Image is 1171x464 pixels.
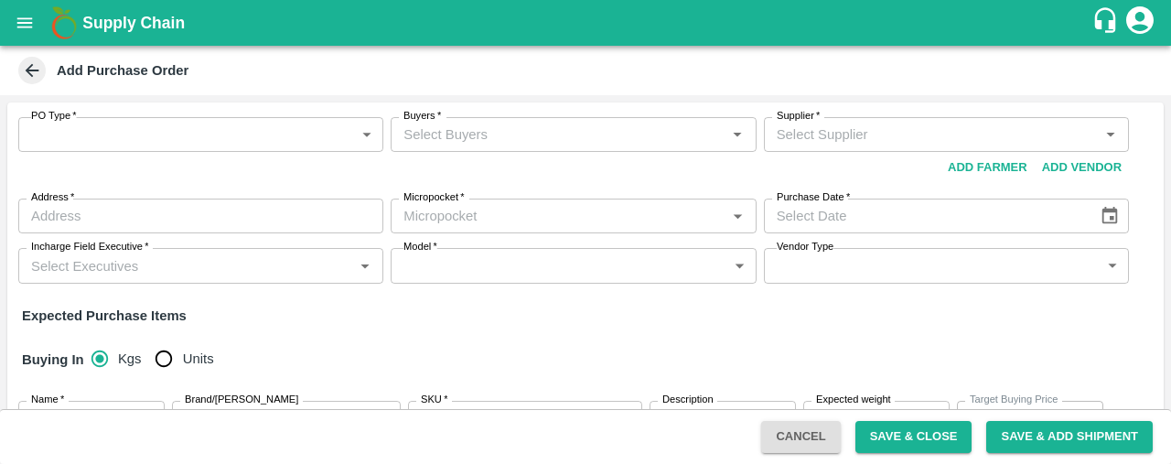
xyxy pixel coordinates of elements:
b: Add Purchase Order [57,63,188,78]
input: 0.0 [803,401,913,436]
input: Create Brand/Marka [177,406,365,430]
input: Select Executives [24,254,348,277]
input: Select Supplier [769,123,1093,146]
b: Supply Chain [82,14,185,32]
button: open drawer [4,2,46,44]
button: Choose date [1092,199,1127,233]
label: Address [31,190,74,205]
input: Address [18,199,383,233]
button: Open [134,406,158,430]
label: Supplier [777,109,820,124]
label: Expected weight [816,393,891,407]
label: Purchase Date [777,190,850,205]
button: Open [370,406,393,430]
span: Units [183,349,214,369]
button: Save & Add Shipment [986,421,1153,453]
label: Name [31,393,64,407]
button: Add Vendor [1035,152,1129,184]
h6: Buying In [15,340,91,379]
label: PO Type [31,109,77,124]
label: Brand/[PERSON_NAME] [185,393,298,407]
p: / Kg [1058,408,1082,428]
button: Open [725,204,749,228]
button: Save & Close [855,421,972,453]
div: buying_in [91,340,229,377]
button: Open [353,254,377,277]
label: Model [403,240,437,254]
strong: Expected Purchase Items [22,308,187,323]
button: Open [611,406,635,430]
label: Description [662,393,714,407]
input: Select Buyers [396,123,720,146]
img: logo [46,5,82,41]
div: customer-support [1091,6,1123,39]
button: Cancel [761,421,840,453]
label: Buyers [403,109,441,124]
button: Open [1099,123,1123,146]
input: SKU [414,406,607,430]
label: Micropocket [403,190,465,205]
p: Kg [919,408,936,428]
button: Open [725,123,749,146]
a: Supply Chain [82,10,1091,36]
input: Micropocket [396,204,720,228]
div: account of current user [1123,4,1156,42]
label: Incharge Field Executive [31,240,148,254]
button: Add Farmer [940,152,1035,184]
label: Vendor Type [777,240,833,254]
label: Target Buying Price [970,393,1058,407]
p: ₹ [970,408,979,428]
input: Select Date [764,199,1085,233]
span: Kgs [118,349,142,369]
input: Name [24,406,129,430]
label: SKU [421,393,447,407]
